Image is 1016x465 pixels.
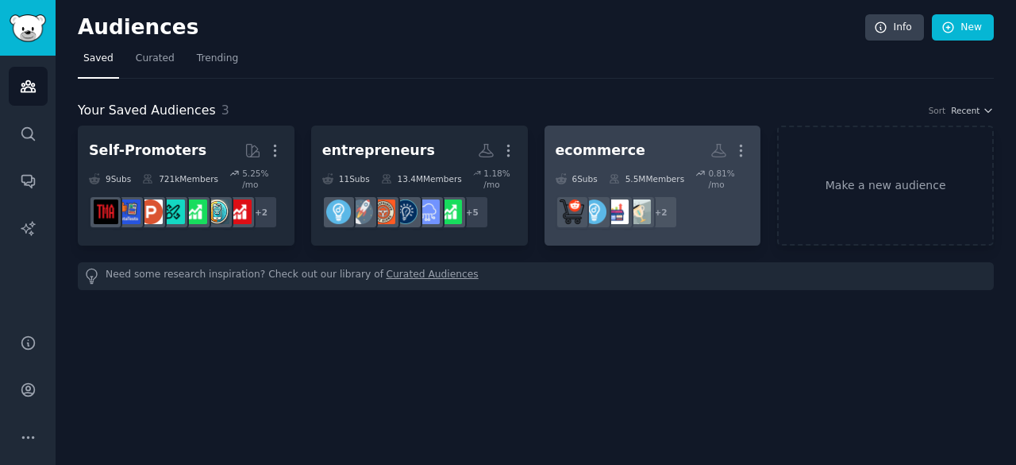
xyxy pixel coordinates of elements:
span: Trending [197,52,238,66]
div: Sort [929,105,946,116]
img: EcommerceSuccess [626,200,651,224]
img: selfpromotion [437,200,462,224]
div: 13.4M Members [381,168,462,190]
div: 6 Sub s [556,168,598,190]
a: Make a new audience [777,126,994,246]
img: Entrepreneur [326,200,351,224]
h2: Audiences [78,15,865,41]
a: Curated Audiences [387,268,479,285]
img: AppIdeas [205,200,229,224]
div: 11 Sub s [322,168,370,190]
div: + 5 [456,196,489,229]
img: Entrepreneurship [393,200,418,224]
span: 3 [221,103,229,118]
a: Trending [191,46,244,79]
div: Need some research inspiration? Check out our library of [78,262,994,290]
img: Entrepreneur [582,200,606,224]
a: entrepreneurs11Subs13.4MMembers1.18% /mo+5selfpromotionSaaSEntrepreneurshipEntrepreneurRideAlongs... [311,126,528,246]
div: 0.81 % /mo [708,168,749,190]
a: Curated [130,46,180,79]
img: selfpromotion [183,200,207,224]
img: ecommerce [560,200,584,224]
div: 5.5M Members [609,168,684,190]
div: 721k Members [142,168,218,190]
span: Curated [136,52,175,66]
span: Saved [83,52,114,66]
img: ecommerce_growth [604,200,629,224]
a: Self-Promoters9Subs721kMembers5.25% /mo+2youtubepromotionAppIdeasselfpromotionalphaandbetausersPr... [78,126,294,246]
div: ecommerce [556,141,645,161]
button: Recent [951,105,994,116]
img: betatests [116,200,140,224]
div: 5.25 % /mo [242,168,283,190]
img: ProductHunters [138,200,163,224]
div: entrepreneurs [322,141,435,161]
div: 9 Sub s [89,168,131,190]
span: Recent [951,105,979,116]
div: Self-Promoters [89,141,206,161]
a: Saved [78,46,119,79]
div: 1.18 % /mo [483,168,516,190]
img: SaaS [415,200,440,224]
span: Your Saved Audiences [78,101,216,121]
img: alphaandbetausers [160,200,185,224]
div: + 2 [244,196,278,229]
a: Info [865,14,924,41]
img: youtubepromotion [227,200,252,224]
img: TestMyApp [94,200,118,224]
div: + 2 [645,196,678,229]
img: startups [348,200,373,224]
a: New [932,14,994,41]
img: GummySearch logo [10,14,46,42]
a: ecommerce6Subs5.5MMembers0.81% /mo+2EcommerceSuccessecommerce_growthEntrepreneurecommerce [545,126,761,246]
img: EntrepreneurRideAlong [371,200,395,224]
